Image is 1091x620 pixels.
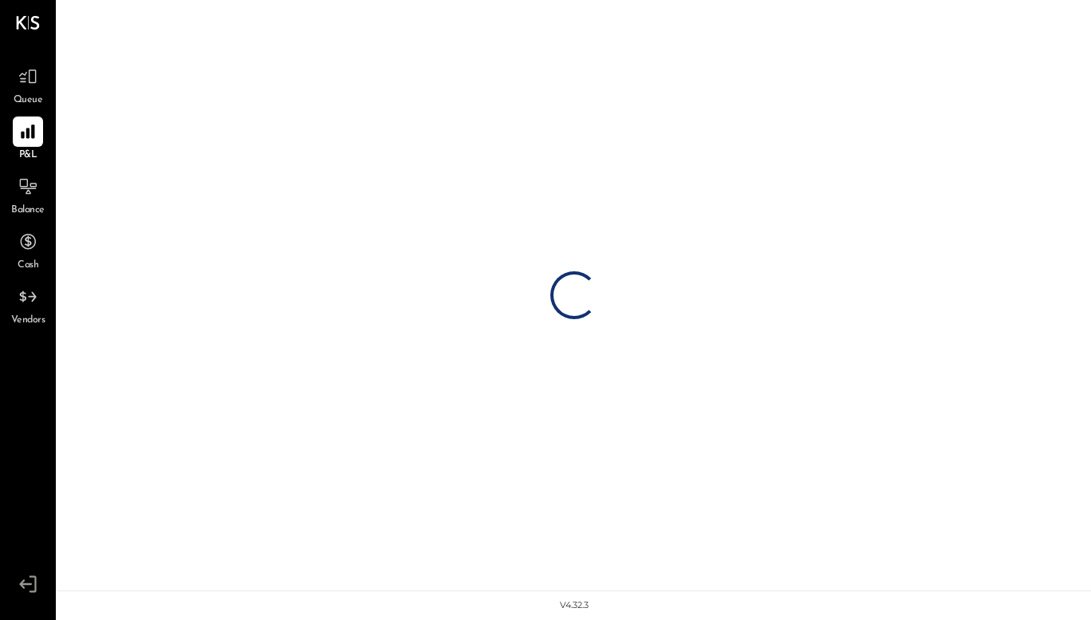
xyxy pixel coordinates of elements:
[1,227,55,273] a: Cash
[1,172,55,218] a: Balance
[1,282,55,328] a: Vendors
[18,259,38,273] span: Cash
[14,93,43,108] span: Queue
[1,61,55,108] a: Queue
[19,148,37,163] span: P&L
[11,203,45,218] span: Balance
[11,314,45,328] span: Vendors
[560,599,589,612] div: v 4.32.3
[1,116,55,163] a: P&L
